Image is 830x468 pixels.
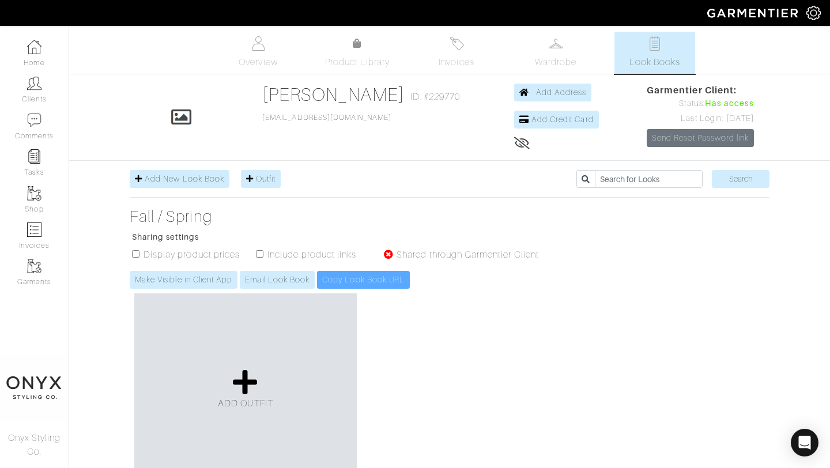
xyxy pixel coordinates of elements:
[240,271,315,289] a: Email Look Book
[239,55,277,69] span: Overview
[712,170,769,188] input: Search
[27,113,41,127] img: comment-icon-a0a6a9ef722e966f86d9cbdc48e553b5cf19dbc54f86b18d962a5391bc8f6eb6.png
[218,368,273,410] a: ADD OUTFIT
[647,129,754,147] a: Send Reset Password link
[262,114,391,122] a: [EMAIL_ADDRESS][DOMAIN_NAME]
[256,174,276,183] span: Outfit
[397,248,539,262] label: Shared through Garmentier Client
[416,32,497,74] a: Invoices
[701,3,806,23] img: garmentier-logo-header-white-b43fb05a5012e4ada735d5af1a66efaba907eab6374d6393d1fbf88cb4ef424d.png
[535,55,576,69] span: Wardrobe
[791,429,818,456] div: Open Intercom Messenger
[806,6,821,20] img: gear-icon-white-bd11855cb880d31180b6d7d6211b90ccbf57a29d726f0c71d8c61bd08dd39cc2.png
[130,207,550,227] a: Fall / Spring
[705,97,754,110] span: Has access
[27,76,41,90] img: clients-icon-6bae9207a08558b7cb47a8932f037763ab4055f8c8b6bfacd5dc20c3e0201464.png
[8,433,61,457] span: Onyx Styling Co.
[648,36,662,51] img: todo-9ac3debb85659649dc8f770b8b6100bb5dab4b48dedcbae339e5042a72dfd3cc.svg
[514,84,592,101] a: Add Address
[267,248,356,262] label: Include product links
[145,174,224,183] span: Add New Look Book
[629,55,681,69] span: Look Books
[130,271,237,289] a: Make Visible in Client App
[132,231,550,243] p: Sharing settings
[251,36,266,51] img: basicinfo-40fd8af6dae0f16599ec9e87c0ef1c0a1fdea2edbe929e3d69a839185d80c458.svg
[647,84,754,97] span: Garmentier Client:
[27,222,41,237] img: orders-icon-0abe47150d42831381b5fb84f609e132dff9fe21cb692f30cb5eec754e2cba89.png
[317,37,398,69] a: Product Library
[218,32,299,74] a: Overview
[27,40,41,54] img: dashboard-icon-dbcd8f5a0b271acd01030246c82b418ddd0df26cd7fceb0bd07c9910d44c42f6.png
[531,115,594,124] span: Add Credit Card
[27,186,41,201] img: garments-icon-b7da505a4dc4fd61783c78ac3ca0ef83fa9d6f193b1c9dc38574b1d14d53ca28.png
[647,112,754,125] div: Last Login: [DATE]
[647,97,754,110] div: Status:
[410,90,461,104] span: ID: #229770
[515,32,596,74] a: Wardrobe
[27,259,41,273] img: garments-icon-b7da505a4dc4fd61783c78ac3ca0ef83fa9d6f193b1c9dc38574b1d14d53ca28.png
[325,55,390,69] span: Product Library
[27,149,41,164] img: reminder-icon-8004d30b9f0a5d33ae49ab947aed9ed385cf756f9e5892f1edd6e32f2345188e.png
[514,111,599,129] a: Add Credit Card
[549,36,563,51] img: wardrobe-487a4870c1b7c33e795ec22d11cfc2ed9d08956e64fb3008fe2437562e282088.svg
[450,36,464,51] img: orders-27d20c2124de7fd6de4e0e44c1d41de31381a507db9b33961299e4e07d508b8c.svg
[218,398,273,409] span: ADD OUTFIT
[536,88,587,97] span: Add Address
[241,170,281,188] a: Outfit
[144,248,240,262] label: Display product prices
[262,84,405,105] a: [PERSON_NAME]
[130,170,229,188] a: Add New Look Book
[614,32,695,74] a: Look Books
[595,170,703,188] input: Search for Looks
[439,55,474,69] span: Invoices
